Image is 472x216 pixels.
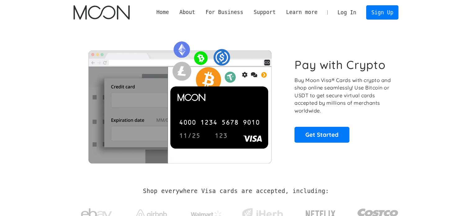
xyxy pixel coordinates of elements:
img: Moon Logo [74,5,130,20]
div: For Business [200,8,249,16]
a: Log In [332,6,362,19]
div: Support [249,8,281,16]
a: Sign Up [366,5,398,19]
div: Learn more [286,8,317,16]
p: Buy Moon Visa® Cards with crypto and shop online seamlessly! Use Bitcoin or USDT to get secure vi... [294,76,392,115]
a: home [74,5,130,20]
h2: Shop everywhere Visa cards are accepted, including: [143,188,329,195]
h1: Pay with Crypto [294,58,386,72]
div: Support [254,8,276,16]
div: For Business [205,8,243,16]
a: Home [151,8,174,16]
div: About [174,8,200,16]
div: About [179,8,195,16]
img: Moon Cards let you spend your crypto anywhere Visa is accepted. [74,37,286,163]
a: Get Started [294,127,349,142]
div: Learn more [281,8,323,16]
